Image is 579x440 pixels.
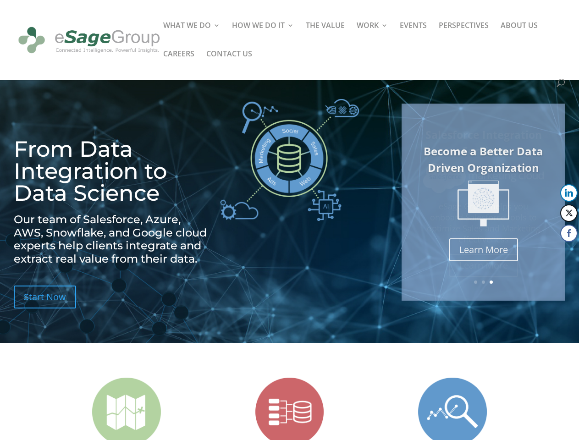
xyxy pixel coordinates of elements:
[163,22,220,50] a: WHAT WE DO
[560,184,578,202] button: LinkedIn Share
[482,280,485,284] a: 2
[439,22,489,50] a: PERSPECTIVES
[14,213,210,270] h2: Our team of Salesforce, Azure, AWS, Snowflake, and Google cloud experts help clients integrate an...
[400,22,427,50] a: EVENTS
[423,201,544,245] p: eSage Group helps you onboard Salesforce tools to optimize Sales and Marketing effectiveness
[14,286,76,308] a: Start Now
[357,22,388,50] a: WORK
[232,22,294,50] a: HOW WE DO IT
[474,280,477,284] a: 1
[425,127,542,158] a: Salesforce Integration Services
[560,225,578,242] button: Facebook Share
[501,22,538,50] a: ABOUT US
[163,50,194,79] a: CAREERS
[206,50,252,79] a: CONTACT US
[14,138,210,209] h1: From Data Integration to Data Science
[16,20,163,60] img: eSage Group
[560,204,578,222] button: Twitter Share
[306,22,345,50] a: THE VALUE
[449,254,518,277] a: Learn More
[490,280,493,284] a: 3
